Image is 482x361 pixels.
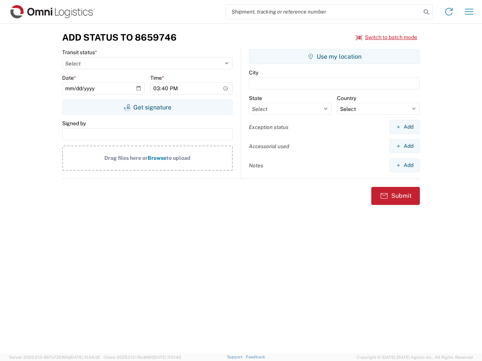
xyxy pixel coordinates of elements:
[148,155,166,161] span: Browse
[389,158,420,172] button: Add
[389,139,420,153] button: Add
[62,32,177,43] h3: Add Status to 8659746
[62,74,76,81] label: Date
[249,162,263,169] label: Notes
[249,143,289,150] label: Accessorial used
[249,69,258,76] label: City
[356,31,417,44] button: Switch to batch mode
[166,155,191,161] span: to upload
[70,355,100,359] span: [DATE] 10:54:32
[150,74,164,81] label: Time
[62,100,233,115] button: Get signature
[227,355,246,359] a: Support
[357,354,473,361] span: Copyright © [DATE]-[DATE] Agistix Inc., All Rights Reserved
[371,187,420,205] button: Submit
[104,355,181,359] span: Client: 2025.21.0-f0c8481
[226,5,421,19] input: Shipment, tracking or reference number
[62,120,86,127] label: Signed by
[389,120,420,134] button: Add
[249,95,262,102] label: State
[104,155,148,161] span: Drag files here or
[249,49,420,64] button: Use my location
[337,95,356,102] label: Country
[153,355,181,359] span: [DATE] 11:51:43
[249,124,288,130] label: Exception status
[9,355,100,359] span: Server: 2025.21.0-667a72bf6fa
[246,355,265,359] a: Feedback
[62,49,97,56] label: Transit status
